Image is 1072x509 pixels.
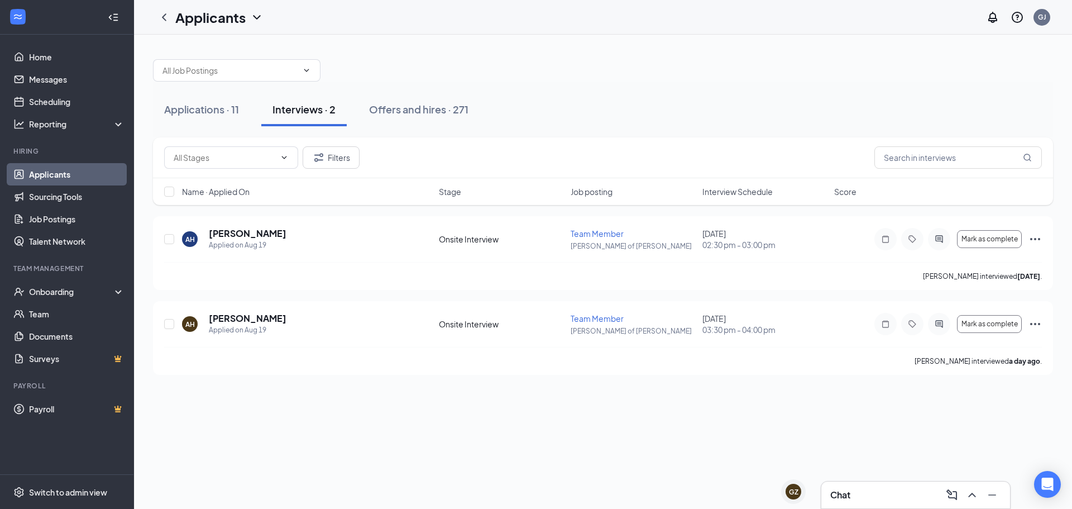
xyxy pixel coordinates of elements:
svg: ComposeMessage [945,488,959,502]
div: Payroll [13,381,122,391]
div: AH [185,235,195,244]
div: Switch to admin view [29,487,107,498]
div: AH [185,320,195,329]
a: Sourcing Tools [29,185,125,208]
svg: Tag [906,320,919,329]
svg: Note [879,235,892,244]
svg: WorkstreamLogo [12,11,23,22]
a: Job Postings [29,208,125,230]
svg: Minimize [985,488,999,502]
input: All Stages [174,151,275,164]
div: Onboarding [29,286,115,297]
button: ChevronUp [963,486,981,504]
h3: Chat [830,489,850,501]
button: Filter Filters [303,146,360,169]
svg: MagnifyingGlass [1023,153,1032,162]
div: [DATE] [702,228,827,250]
span: Stage [439,186,461,197]
a: Talent Network [29,230,125,253]
svg: ChevronDown [250,11,264,24]
svg: Notifications [986,11,999,24]
button: ComposeMessage [943,486,961,504]
svg: Collapse [108,12,119,23]
button: Minimize [983,486,1001,504]
span: Mark as complete [961,235,1018,243]
svg: ChevronDown [302,66,311,75]
h5: [PERSON_NAME] [209,312,286,325]
a: PayrollCrown [29,398,125,420]
svg: Settings [13,487,25,498]
a: Home [29,46,125,68]
svg: Tag [906,235,919,244]
h1: Applicants [175,8,246,27]
div: Offers and hires · 271 [369,102,468,116]
div: Interviews · 2 [272,102,336,116]
p: [PERSON_NAME] of [PERSON_NAME] [571,326,696,336]
svg: ActiveChat [932,320,946,329]
span: Mark as complete [961,320,1018,328]
button: Mark as complete [957,315,1022,333]
span: Team Member [571,229,624,239]
svg: ChevronLeft [157,11,171,24]
input: Search in interviews [874,146,1042,169]
p: [PERSON_NAME] of [PERSON_NAME] [571,241,696,251]
div: Onsite Interview [439,318,564,330]
div: Team Management [13,264,122,273]
svg: ChevronDown [280,153,289,162]
span: Name · Applied On [182,186,250,197]
svg: QuestionInfo [1011,11,1024,24]
a: Applicants [29,163,125,185]
div: Reporting [29,118,125,130]
a: SurveysCrown [29,348,125,370]
button: Mark as complete [957,230,1022,248]
div: GJ [1038,12,1046,22]
svg: UserCheck [13,286,25,297]
span: Score [834,186,856,197]
div: GZ [789,487,798,497]
span: Job posting [571,186,612,197]
div: Hiring [13,146,122,156]
h5: [PERSON_NAME] [209,227,286,240]
div: Onsite Interview [439,234,564,245]
span: 03:30 pm - 04:00 pm [702,324,827,335]
svg: Note [879,320,892,329]
a: Team [29,303,125,325]
span: 02:30 pm - 03:00 pm [702,239,827,250]
span: Team Member [571,313,624,324]
a: Documents [29,325,125,348]
div: [DATE] [702,313,827,335]
a: Scheduling [29,91,125,113]
a: Messages [29,68,125,91]
div: Applications · 11 [164,102,239,116]
svg: Filter [312,151,326,164]
span: Interview Schedule [702,186,773,197]
svg: ActiveChat [932,235,946,244]
svg: Analysis [13,118,25,130]
p: [PERSON_NAME] interviewed . [923,272,1042,281]
b: [DATE] [1017,272,1040,280]
div: Open Intercom Messenger [1034,471,1061,498]
div: Applied on Aug 19 [209,240,286,251]
svg: ChevronUp [965,488,979,502]
svg: Ellipses [1028,232,1042,246]
input: All Job Postings [162,64,298,77]
p: [PERSON_NAME] interviewed . [915,356,1042,366]
b: a day ago [1009,357,1040,365]
div: Applied on Aug 19 [209,325,286,336]
svg: Ellipses [1028,317,1042,331]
